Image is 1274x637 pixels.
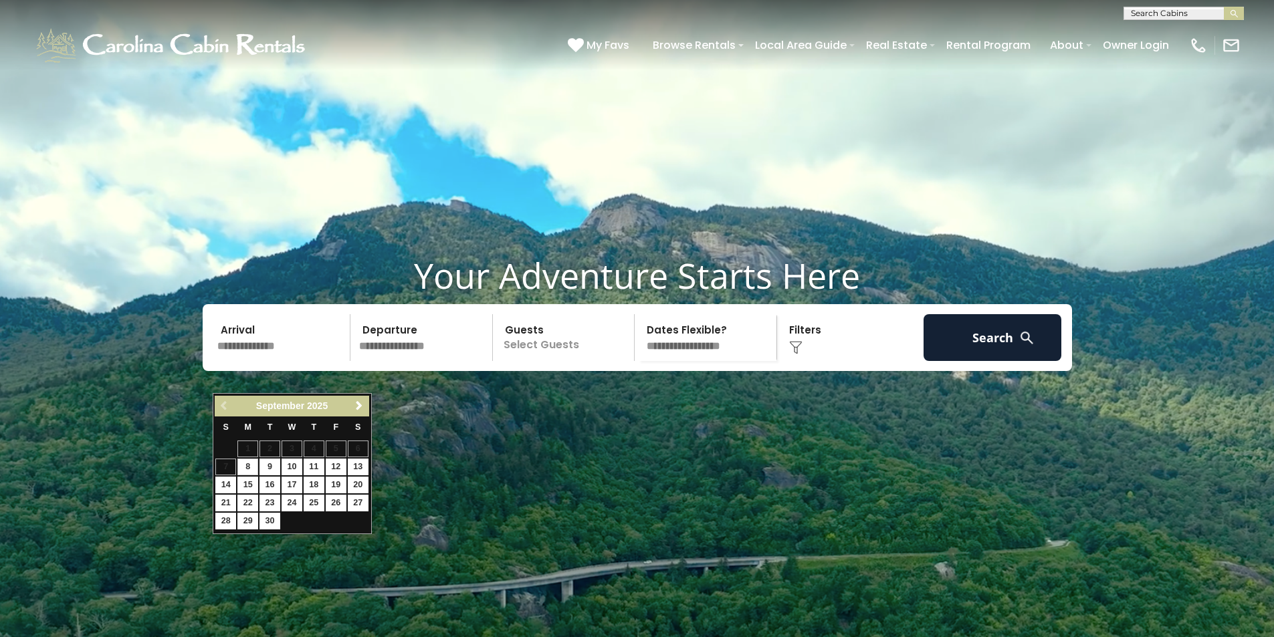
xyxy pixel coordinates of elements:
span: My Favs [587,37,629,53]
h1: Your Adventure Starts Here [10,255,1264,296]
a: 15 [237,477,258,493]
a: About [1043,33,1090,57]
a: Owner Login [1096,33,1176,57]
a: 20 [348,477,368,493]
a: Next [351,398,368,414]
a: 9 [259,459,280,475]
span: Friday [333,422,338,432]
a: 14 [215,477,236,493]
span: Tuesday [268,422,273,432]
img: White-1-1-2.png [33,25,311,66]
a: 25 [304,495,324,511]
a: 24 [282,495,302,511]
a: 11 [304,459,324,475]
img: search-regular-white.png [1019,330,1035,346]
span: Sunday [223,422,229,432]
img: phone-regular-white.png [1189,36,1208,55]
a: 22 [237,495,258,511]
a: 18 [304,477,324,493]
span: Thursday [312,422,317,432]
a: 17 [282,477,302,493]
span: Saturday [355,422,360,432]
img: mail-regular-white.png [1222,36,1241,55]
a: 12 [326,459,346,475]
a: Rental Program [940,33,1037,57]
a: 21 [215,495,236,511]
span: 2025 [307,400,328,411]
a: 10 [282,459,302,475]
a: Browse Rentals [646,33,742,57]
a: Real Estate [859,33,934,57]
a: 13 [348,459,368,475]
a: 30 [259,513,280,529]
a: My Favs [568,37,633,54]
a: Local Area Guide [748,33,853,57]
a: 27 [348,495,368,511]
a: 19 [326,477,346,493]
a: 28 [215,513,236,529]
button: Search [924,314,1062,361]
span: Wednesday [288,422,296,432]
img: filter--v1.png [789,341,803,354]
span: September [256,400,304,411]
a: 16 [259,477,280,493]
a: 26 [326,495,346,511]
span: Next [354,400,364,411]
a: 23 [259,495,280,511]
span: Monday [244,422,251,432]
a: 29 [237,513,258,529]
p: Select Guests [497,314,635,361]
a: 8 [237,459,258,475]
